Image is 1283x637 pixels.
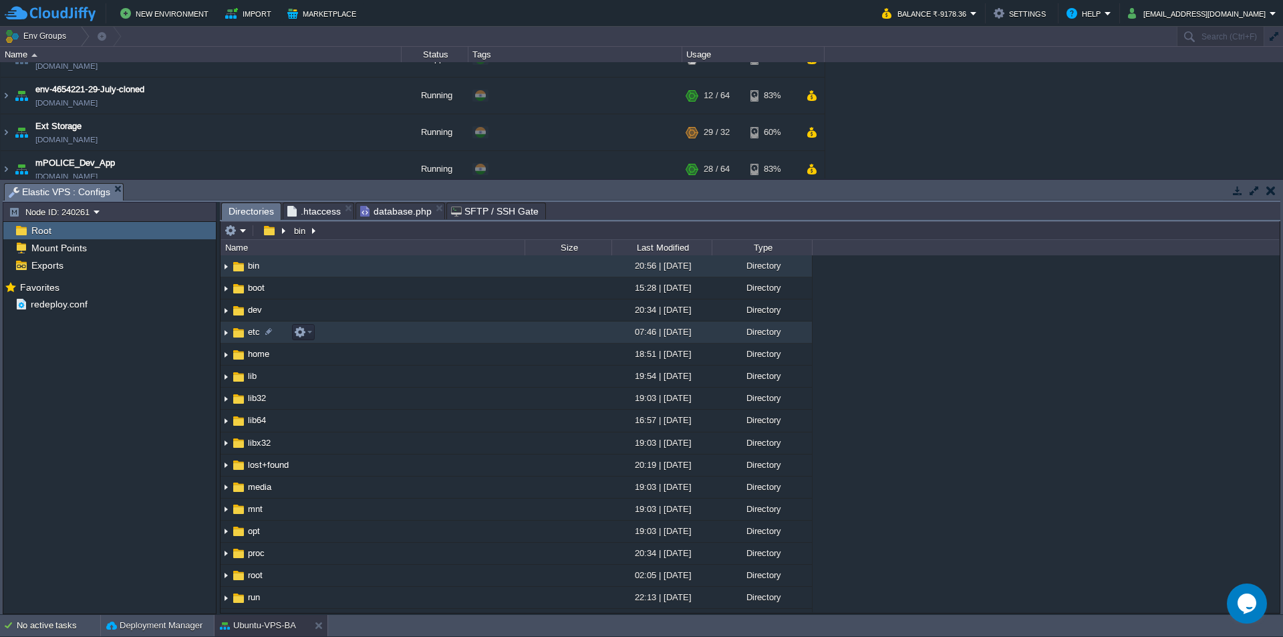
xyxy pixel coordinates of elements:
div: 15:28 | [DATE] [611,277,712,298]
div: Directory [712,344,812,364]
button: [EMAIL_ADDRESS][DOMAIN_NAME] [1128,5,1270,21]
span: lib64 [246,414,268,426]
a: bin [246,260,261,271]
li: /var/www/sevarth.in.net/api/application/config/database.php [355,203,445,219]
a: proc [246,547,267,559]
div: 22:13 | [DATE] [611,587,712,608]
div: Directory [712,432,812,453]
button: Deployment Manager [106,619,202,632]
img: AMDAwAAAACH5BAEAAAAALAAAAAABAAEAAAICRAEAOw== [231,259,246,274]
div: 07:46 | [DATE] [611,322,712,342]
img: AMDAwAAAACH5BAEAAAAALAAAAAABAAEAAAICRAEAOw== [221,588,231,608]
div: Running [402,114,468,150]
img: AMDAwAAAACH5BAEAAAAALAAAAAABAAEAAAICRAEAOw== [221,411,231,432]
img: AMDAwAAAACH5BAEAAAAALAAAAAABAAEAAAICRAEAOw== [231,502,246,517]
span: lost+found [246,459,291,471]
div: 83% [750,78,794,114]
a: dev [246,304,264,315]
div: Running [402,151,468,187]
img: AMDAwAAAACH5BAEAAAAALAAAAAABAAEAAAICRAEAOw== [221,300,231,321]
img: CloudJiffy [5,5,96,22]
span: lib [246,370,259,382]
img: AMDAwAAAACH5BAEAAAAALAAAAAABAAEAAAICRAEAOw== [221,521,231,542]
span: env-4654221-29-July-cloned [35,83,144,96]
div: Directory [712,477,812,497]
div: Directory [712,455,812,475]
div: Directory [712,277,812,298]
a: boot [246,282,267,293]
div: Name [222,240,525,255]
a: root [246,569,265,581]
span: [DOMAIN_NAME] [35,133,98,146]
span: opt [246,525,262,537]
div: 16:57 | [DATE] [611,410,712,430]
img: AMDAwAAAACH5BAEAAAAALAAAAAABAAEAAAICRAEAOw== [231,568,246,583]
a: [DOMAIN_NAME] [35,59,98,73]
span: .htaccess [287,203,341,219]
span: Elastic VPS : Configs [9,184,110,201]
div: 60% [750,114,794,150]
button: Ubuntu-VPS-BA [220,619,296,632]
div: 20:34 | [DATE] [611,299,712,320]
div: Directory [712,521,812,541]
div: Directory [712,410,812,430]
img: AMDAwAAAACH5BAEAAAAALAAAAAABAAEAAAICRAEAOw== [12,78,31,114]
input: Click to enter the path [221,221,1280,240]
button: Node ID: 240261 [9,206,94,218]
img: AMDAwAAAACH5BAEAAAAALAAAAAABAAEAAAICRAEAOw== [221,278,231,299]
div: Directory [712,499,812,519]
div: Directory [712,299,812,320]
img: AMDAwAAAACH5BAEAAAAALAAAAAABAAEAAAICRAEAOw== [231,524,246,539]
div: 83% [750,151,794,187]
div: Running [402,78,468,114]
a: home [246,348,271,360]
div: 28 / 64 [704,151,730,187]
img: AMDAwAAAACH5BAEAAAAALAAAAAABAAEAAAICRAEAOw== [221,256,231,277]
img: AMDAwAAAACH5BAEAAAAALAAAAAABAAEAAAICRAEAOw== [231,392,246,406]
div: No active tasks [17,615,100,636]
a: media [246,481,273,493]
a: [DOMAIN_NAME] [35,170,98,183]
button: Settings [994,5,1050,21]
span: database.php [360,203,432,219]
img: AMDAwAAAACH5BAEAAAAALAAAAAABAAEAAAICRAEAOw== [12,114,31,150]
div: 19:03 | [DATE] [611,388,712,408]
img: AMDAwAAAACH5BAEAAAAALAAAAAABAAEAAAICRAEAOw== [1,78,11,114]
iframe: chat widget [1227,584,1270,624]
a: etc [246,326,262,338]
div: Directory [712,322,812,342]
img: AMDAwAAAACH5BAEAAAAALAAAAAABAAEAAAICRAEAOw== [231,414,246,428]
a: run [246,592,262,603]
button: Marketplace [287,5,360,21]
span: Exports [29,259,65,271]
div: Size [526,240,611,255]
a: mPOLICE_Dev_App [35,156,115,170]
div: Usage [683,47,824,62]
a: Ext Storage [35,120,82,133]
div: Directory [712,587,812,608]
img: AMDAwAAAACH5BAEAAAAALAAAAAABAAEAAAICRAEAOw== [221,499,231,520]
a: Favorites [17,282,61,293]
button: Help [1066,5,1105,21]
button: New Environment [120,5,212,21]
div: 19:03 | [DATE] [611,477,712,497]
a: lib32 [246,392,268,404]
a: Mount Points [29,242,89,254]
img: AMDAwAAAACH5BAEAAAAALAAAAAABAAEAAAICRAEAOw== [231,436,246,451]
img: AMDAwAAAACH5BAEAAAAALAAAAAABAAEAAAICRAEAOw== [231,348,246,362]
div: Directory [712,366,812,386]
img: AMDAwAAAACH5BAEAAAAALAAAAAABAAEAAAICRAEAOw== [1,151,11,187]
span: mnt [246,503,265,515]
img: AMDAwAAAACH5BAEAAAAALAAAAAABAAEAAAICRAEAOw== [221,344,231,365]
div: Tags [469,47,682,62]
